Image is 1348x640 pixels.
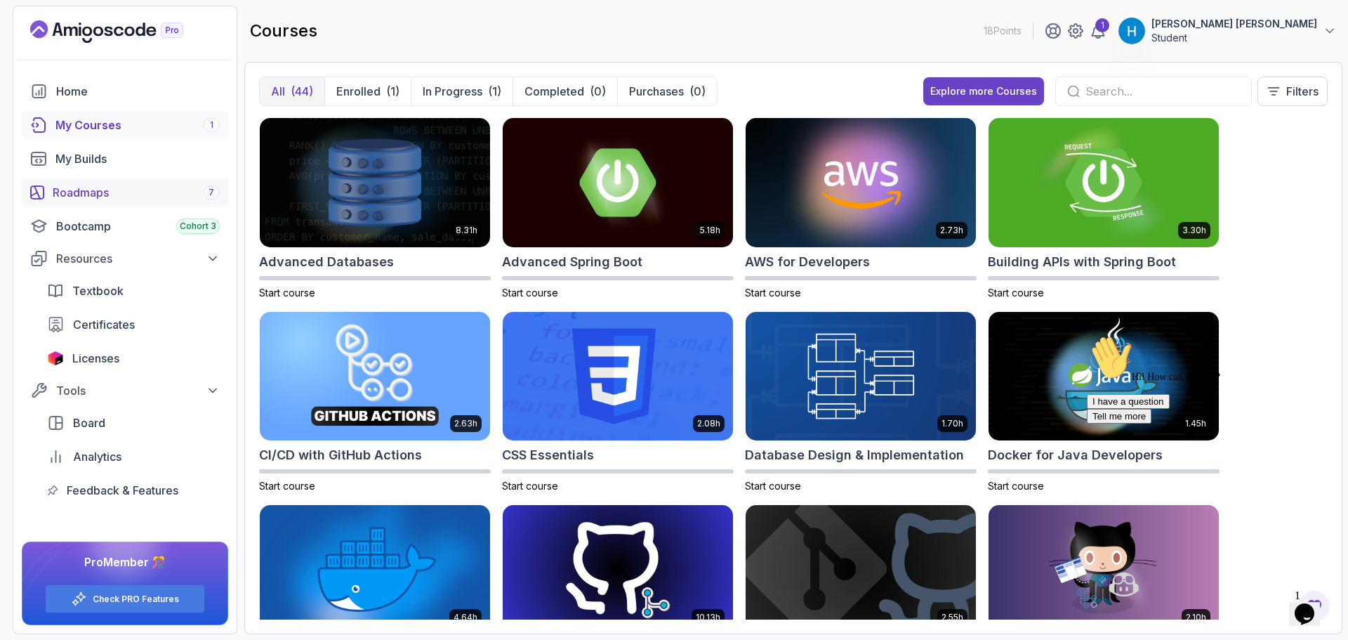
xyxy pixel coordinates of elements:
a: textbook [39,277,228,305]
span: Certificates [73,316,135,333]
button: All(44) [260,77,324,105]
a: builds [22,145,228,173]
span: Cohort 3 [180,221,216,232]
h2: CSS Essentials [502,445,594,465]
button: Resources [22,246,228,271]
span: Start course [745,480,801,492]
span: Start course [745,287,801,299]
button: Explore more Courses [923,77,1044,105]
div: Explore more Courses [930,84,1037,98]
a: board [39,409,228,437]
span: Start course [988,480,1044,492]
div: Tools [56,382,220,399]
h2: Advanced Databases [259,252,394,272]
p: Completed [524,83,584,100]
span: Feedback & Features [67,482,178,499]
img: jetbrains icon [47,351,64,365]
p: 1.70h [941,418,963,429]
p: 2.63h [454,418,477,429]
p: In Progress [423,83,482,100]
iframe: chat widget [1081,329,1334,577]
a: 1 [1090,22,1106,39]
img: Docker for Java Developers card [989,312,1219,441]
div: (0) [590,83,606,100]
button: In Progress(1) [411,77,513,105]
span: Start course [259,287,315,299]
span: Start course [502,480,558,492]
img: Building APIs with Spring Boot card [989,118,1219,247]
div: (0) [689,83,706,100]
button: Tools [22,378,228,403]
span: 1 [210,119,213,131]
h2: CI/CD with GitHub Actions [259,445,422,465]
div: Resources [56,250,220,267]
a: feedback [39,476,228,504]
img: AWS for Developers card [746,118,976,247]
div: (44) [291,83,313,100]
span: Start course [988,287,1044,299]
div: 1 [1095,18,1109,32]
span: 7 [209,187,214,198]
input: Search... [1085,83,1240,100]
div: 👋Hi! How can we help?I have a questionTell me more [6,6,258,94]
a: analytics [39,443,228,471]
p: 2.10h [1186,612,1206,623]
img: Git for Professionals card [503,505,733,634]
span: Start course [259,480,315,492]
span: Licenses [72,350,119,367]
h2: Advanced Spring Boot [502,252,642,272]
img: CSS Essentials card [503,312,733,441]
div: Home [56,83,220,100]
a: Landing page [30,20,216,43]
p: 2.73h [940,225,963,236]
img: user profile image [1118,18,1145,44]
button: user profile image[PERSON_NAME] [PERSON_NAME]Student [1118,17,1337,45]
p: 18 Points [984,24,1022,38]
p: Purchases [629,83,684,100]
p: 5.18h [700,225,720,236]
div: (1) [386,83,399,100]
h2: Database Design & Implementation [745,445,964,465]
iframe: chat widget [1289,584,1334,626]
img: Advanced Spring Boot card [503,118,733,247]
p: 3.30h [1182,225,1206,236]
div: My Builds [55,150,220,167]
h2: Docker for Java Developers [988,445,1163,465]
h2: AWS for Developers [745,252,870,272]
p: 4.64h [454,612,477,623]
h2: Building APIs with Spring Boot [988,252,1176,272]
p: All [271,83,285,100]
button: I have a question [6,65,88,79]
img: Advanced Databases card [260,118,490,247]
a: roadmaps [22,178,228,207]
div: Bootcamp [56,218,220,235]
img: :wave: [6,6,51,51]
span: Analytics [73,448,121,465]
a: Check PRO Features [93,594,179,605]
img: CI/CD with GitHub Actions card [260,312,490,441]
div: (1) [488,83,501,100]
h2: courses [250,20,317,42]
button: Purchases(0) [617,77,717,105]
span: Textbook [72,282,124,299]
a: home [22,77,228,105]
p: 2.08h [697,418,720,429]
a: certificates [39,311,228,339]
button: Filters [1257,77,1328,106]
span: Hi! How can we help? [6,42,139,53]
div: My Courses [55,117,220,133]
img: Database Design & Implementation card [746,312,976,441]
a: bootcamp [22,212,228,240]
p: [PERSON_NAME] [PERSON_NAME] [1151,17,1317,31]
button: Tell me more [6,79,70,94]
p: Enrolled [336,83,381,100]
img: Docker For Professionals card [260,505,490,634]
p: 8.31h [456,225,477,236]
p: 2.55h [941,612,963,623]
a: licenses [39,344,228,372]
img: Git & GitHub Fundamentals card [746,505,976,634]
button: Completed(0) [513,77,617,105]
a: courses [22,111,228,139]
